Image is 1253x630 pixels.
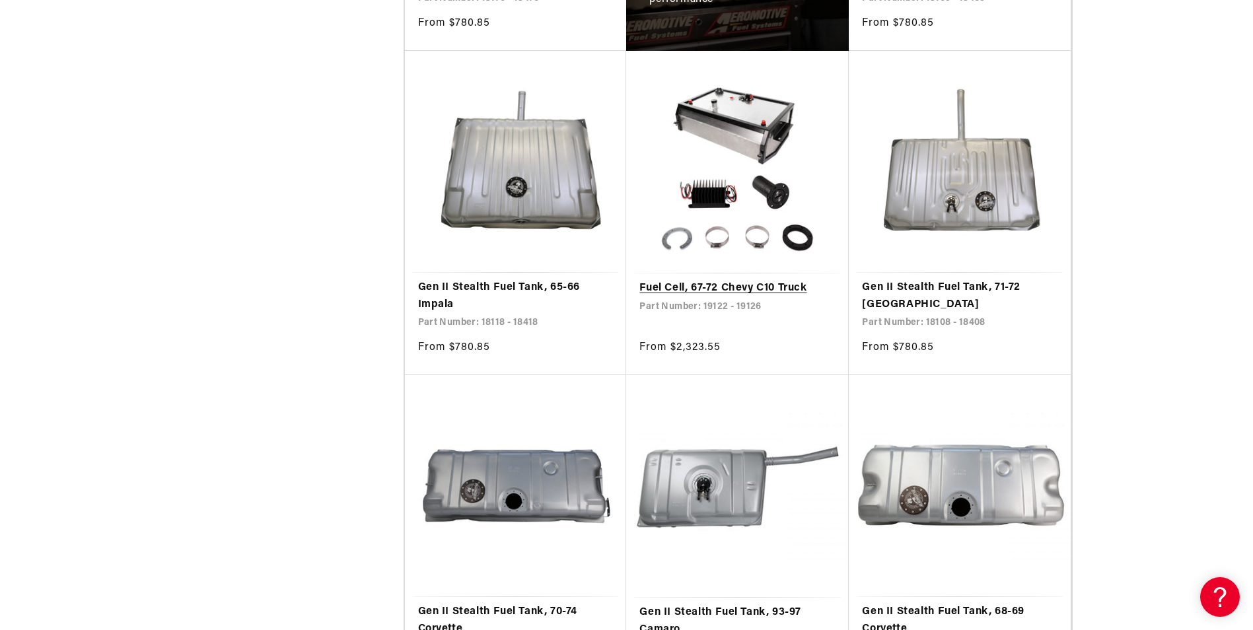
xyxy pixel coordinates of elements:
a: Gen II Stealth Fuel Tank, 65-66 Impala [418,279,614,313]
a: Fuel Cell, 67-72 Chevy C10 Truck [639,280,836,297]
a: Gen II Stealth Fuel Tank, 71-72 [GEOGRAPHIC_DATA] [862,279,1057,313]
